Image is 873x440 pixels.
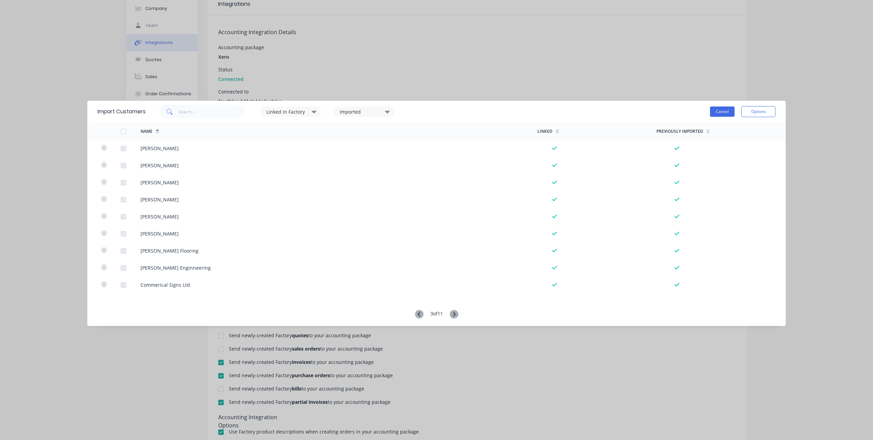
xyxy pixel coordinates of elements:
input: Search... [178,105,245,118]
div: Previously Imported [656,128,703,134]
button: Options [741,106,775,117]
div: 3 of 11 [430,310,443,319]
div: Imported [340,108,383,115]
div: Import Customers [98,108,146,116]
div: [PERSON_NAME] [140,162,179,169]
button: Cancel [710,107,735,117]
div: [PERSON_NAME] [140,230,179,237]
div: [PERSON_NAME] [140,213,179,220]
div: [PERSON_NAME] [140,196,179,203]
div: [PERSON_NAME] [140,179,179,186]
div: Linked [537,128,552,134]
div: Commerical Signs Ltd [140,281,190,288]
div: [PERSON_NAME] Flooring [140,247,198,254]
div: [PERSON_NAME] [140,145,179,152]
div: [PERSON_NAME] Enginneering [140,264,211,271]
div: Linked in Factory [266,108,309,115]
div: Name [140,128,152,134]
